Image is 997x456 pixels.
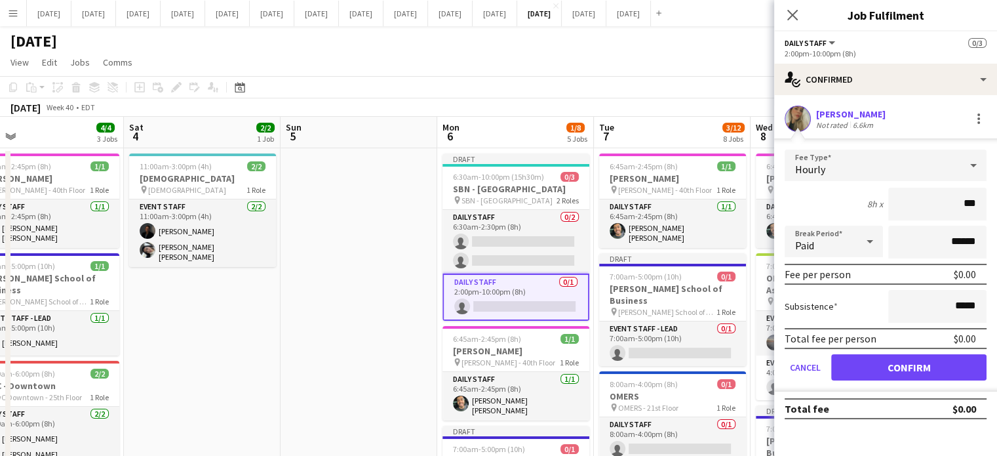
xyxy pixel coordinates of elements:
div: 8h x [867,198,883,210]
span: Hourly [795,163,825,176]
label: Subsistence [785,301,838,312]
span: 1 Role [716,307,735,317]
span: OMERS - 21st Floor [618,403,678,413]
span: View [10,56,29,68]
button: [DATE] [116,1,161,26]
h3: [PERSON_NAME] School of Business [599,283,746,306]
div: 8 Jobs [723,134,744,144]
app-job-card: Draft6:30am-10:00pm (15h30m)0/3SBN - [GEOGRAPHIC_DATA] SBN - [GEOGRAPHIC_DATA]2 RolesDaily Staff0... [442,154,589,321]
span: Mon [442,121,459,133]
span: 7:00am-5:00pm (10h) [610,272,682,281]
app-card-role: Event Staff2/211:00am-3:00pm (4h)[PERSON_NAME][PERSON_NAME] [PERSON_NAME] [129,199,276,267]
span: 8:00am-4:00pm (8h) [610,379,678,389]
button: [DATE] [161,1,205,26]
button: [DATE] [71,1,116,26]
span: 7 [597,129,614,144]
span: 11:00am-3:00pm (4h) [140,161,212,171]
div: Fee per person [785,268,851,281]
app-job-card: 6:45am-2:45pm (8h)1/1[PERSON_NAME] [PERSON_NAME] - 40th Floor1 RoleDaily Staff1/16:45am-2:45pm (8... [599,154,746,248]
button: Cancel [785,354,826,381]
span: 4 [127,129,144,144]
span: Paid [795,239,814,252]
div: 3 Jobs [97,134,117,144]
h3: OBA - Ontario Bar Association [756,272,903,296]
div: Total fee [785,402,829,415]
span: 0/1 [717,272,735,281]
div: Draft [599,253,746,264]
app-card-role: Event Staff1/17:00am-11:30am (4h30m)[PERSON_NAME] [756,311,903,356]
div: 6:45am-2:45pm (8h)1/1[PERSON_NAME] [PERSON_NAME] - 40th Floor1 RoleDaily Staff1/16:45am-2:45pm (8... [756,154,903,248]
span: 1 Role [246,185,265,195]
h3: SBN - [GEOGRAPHIC_DATA] [442,183,589,195]
button: Daily Staff [785,38,837,48]
button: [DATE] [27,1,71,26]
span: 0/1 [560,444,579,454]
span: Comms [103,56,132,68]
app-card-role: Daily Staff1/16:45am-2:45pm (8h)[PERSON_NAME] [PERSON_NAME] [599,199,746,248]
span: 1/1 [90,261,109,271]
button: [DATE] [339,1,383,26]
button: Confirm [831,354,987,381]
span: 1 Role [716,403,735,413]
app-card-role: Daily Staff1/16:45am-2:45pm (8h)[PERSON_NAME] [PERSON_NAME] [442,372,589,421]
div: 1 Job [257,134,274,144]
div: Total fee per person [785,332,876,345]
span: 1 Role [716,185,735,195]
div: Draft [756,405,903,416]
div: Not rated [816,120,850,130]
div: [PERSON_NAME] [816,108,886,120]
app-card-role: Daily Staff0/26:30am-2:30pm (8h) [442,210,589,274]
span: 8 [754,129,773,144]
span: 1 Role [90,392,109,402]
span: 1 Role [560,358,579,367]
h3: [PERSON_NAME] [442,345,589,357]
span: 2/2 [90,369,109,379]
button: [DATE] [294,1,339,26]
h3: Job Fulfilment [774,7,997,24]
span: 1/1 [717,161,735,171]
span: [DEMOGRAPHIC_DATA] [148,185,226,195]
button: [DATE] [562,1,606,26]
span: 6:30am-10:00pm (15h30m) [453,172,544,182]
button: [DATE] [473,1,517,26]
h3: OMERS [599,390,746,402]
span: 3/12 [722,123,745,133]
app-job-card: 6:45am-2:45pm (8h)1/1[PERSON_NAME] [PERSON_NAME] - 40th Floor1 RoleDaily Staff1/16:45am-2:45pm (8... [442,326,589,421]
span: 6 [440,129,459,144]
span: Sun [286,121,302,133]
app-job-card: 11:00am-3:00pm (4h)2/2[DEMOGRAPHIC_DATA] [DEMOGRAPHIC_DATA]1 RoleEvent Staff2/211:00am-3:00pm (4h... [129,154,276,267]
a: Comms [98,54,138,71]
div: $0.00 [952,402,976,415]
div: Confirmed [774,64,997,95]
h1: [DATE] [10,31,57,51]
button: [DATE] [428,1,473,26]
div: 5 Jobs [567,134,587,144]
button: [DATE] [383,1,428,26]
span: 1/1 [560,334,579,344]
span: 7:00am-5:00pm (10h) [766,424,838,434]
div: EDT [81,102,95,112]
span: Week 40 [43,102,76,112]
span: [PERSON_NAME] - 40th Floor [618,185,712,195]
app-card-role: Event Staff0/14:00pm-8:00pm (4h) [756,356,903,400]
span: 2/2 [247,161,265,171]
app-card-role: Daily Staff1/16:45am-2:45pm (8h)[PERSON_NAME] [PERSON_NAME] [756,199,903,248]
span: Jobs [70,56,90,68]
div: 6.6km [850,120,876,130]
div: $0.00 [954,332,976,345]
div: 7:00am-8:00pm (13h)1/2OBA - Ontario Bar Association OBA - 2nd Floor2 RolesEvent Staff1/17:00am-11... [756,253,903,400]
span: 2 Roles [557,196,579,205]
button: [DATE] [606,1,651,26]
app-job-card: Draft7:00am-5:00pm (10h)0/1[PERSON_NAME] School of Business [PERSON_NAME] School of Business - 30... [599,253,746,366]
a: Edit [37,54,62,71]
span: 7:00am-5:00pm (10h) [453,444,525,454]
span: Daily Staff [785,38,827,48]
span: [PERSON_NAME] School of Business - 30th Floor [618,307,716,317]
app-card-role: Event Staff - Lead0/17:00am-5:00pm (10h) [599,321,746,366]
span: 1/8 [566,123,585,133]
span: 1 Role [90,297,109,306]
div: 2:00pm-10:00pm (8h) [785,49,987,58]
div: Draft [442,426,589,436]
